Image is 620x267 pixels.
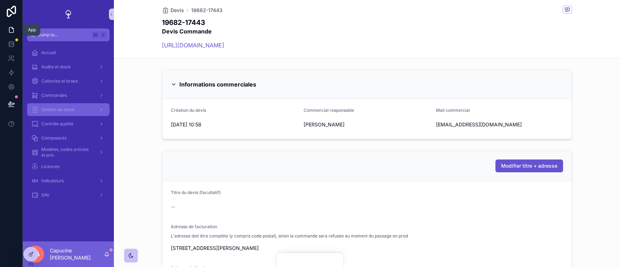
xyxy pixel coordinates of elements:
span: SAV [41,192,49,198]
span: [PERSON_NAME] [304,121,431,128]
span: Indicateurs [41,178,64,184]
img: App logo [63,9,74,20]
span: Licences [41,164,59,169]
a: SAV [27,189,110,201]
a: Composants [27,132,110,145]
span: Titre du devis (facultatif) [171,190,221,195]
span: Composants [41,135,67,141]
span: Modifier titre + adresse [501,162,557,169]
a: Accueil [27,46,110,59]
h1: 19682-17443 [162,17,224,27]
span: [EMAIL_ADDRESS][DOMAIN_NAME] [436,121,530,128]
div: scrollable content [23,41,114,211]
span: Commercial responsable [304,108,354,113]
a: Modèles, codes articles et prix [27,146,110,159]
a: Gestion du stock [27,103,110,116]
span: Collectes et broke [41,78,78,84]
a: Collectes et broke [27,75,110,88]
span: Accueil [41,50,56,56]
span: Jump to... [38,32,89,38]
span: Création du devis [171,108,206,113]
a: Contrôle qualité [27,117,110,130]
span: Audits et stock [41,64,71,70]
button: Modifier titre + adresse [495,159,563,172]
span: Devis [170,7,184,14]
a: Licences [27,160,110,173]
span: K [100,32,106,38]
span: Adresse de facturation [171,224,217,229]
a: 19682-17443 [191,7,222,14]
span: Gestion du stock [41,107,75,112]
a: Commandes [27,89,110,102]
div: App [28,27,36,33]
span: [DATE] 10:58 [171,121,298,128]
span: Mail commercial [436,108,470,113]
a: Audits et stock [27,61,110,73]
a: [URL][DOMAIN_NAME] [162,42,224,49]
span: Modèles, codes articles et prix [41,147,93,158]
span: L'adresse doit être complète (y compris code postal), sinon la commande sera refusée au moment du... [171,233,408,239]
span: Commandes [41,93,67,98]
a: Devis [162,7,184,14]
span: [STREET_ADDRESS][PERSON_NAME] [171,245,563,252]
a: Indicateurs [27,174,110,187]
h2: Informations commerciales [179,79,256,90]
h2: Devis Commande [162,27,224,35]
span: -- [171,203,175,210]
button: Jump to...K [27,28,110,41]
p: Capucine [PERSON_NAME] [50,247,104,261]
span: Contrôle qualité [41,121,73,127]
